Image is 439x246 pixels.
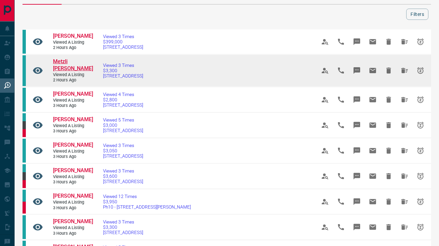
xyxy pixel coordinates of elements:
span: View Profile [317,194,333,210]
span: Hide [381,143,397,159]
a: [PERSON_NAME] [53,167,93,174]
span: Email [365,168,381,184]
a: Viewed 12 Times$3,950Ph10 - [STREET_ADDRESS][PERSON_NAME] [103,194,191,210]
a: [PERSON_NAME] [53,91,93,98]
span: 3 hours ago [53,103,93,109]
span: View Profile [317,34,333,50]
span: Viewed 5 Times [103,117,143,123]
span: Call [333,117,349,133]
span: View Profile [317,143,333,159]
a: [PERSON_NAME] [53,33,93,40]
span: Snooze [412,219,428,235]
span: Hide All from Kris Nichol [397,92,412,108]
a: Viewed 3 Times$399,000[STREET_ADDRESS] [103,34,143,50]
span: 3 hours ago [53,179,93,185]
span: $3,300 [103,224,143,230]
div: condos.ca [23,30,26,54]
span: 2 hours ago [53,77,93,83]
span: Viewed a Listing [53,123,93,129]
span: Viewed 12 Times [103,194,191,199]
span: Hide All from Damian Lindsay [397,219,412,235]
span: Email [365,219,381,235]
div: condos.ca [23,113,26,121]
span: View Profile [317,63,333,78]
span: [STREET_ADDRESS] [103,179,143,184]
span: [PERSON_NAME] [53,142,93,148]
span: Message [349,194,365,210]
span: $3,050 [103,148,143,153]
span: Viewed a Listing [53,200,93,205]
span: Viewed 3 Times [103,143,143,148]
span: [STREET_ADDRESS] [103,128,143,133]
div: property.ca [23,202,26,214]
span: Snooze [412,34,428,50]
span: Message [349,117,365,133]
span: [STREET_ADDRESS] [103,230,143,235]
div: mrloft.ca [23,172,26,180]
a: Viewed 3 Times$3,050[STREET_ADDRESS] [103,143,143,159]
span: Snooze [412,117,428,133]
span: Call [333,34,349,50]
span: Hide [381,92,397,108]
span: Message [349,34,365,50]
div: property.ca [23,129,26,137]
span: Snooze [412,194,428,210]
a: [PERSON_NAME] [53,193,93,200]
span: [PERSON_NAME] [53,193,93,199]
span: Viewed 3 Times [103,34,143,39]
span: [STREET_ADDRESS] [103,44,143,50]
span: Hide All from Andy Pham [397,194,412,210]
span: Email [365,143,381,159]
span: Hide [381,168,397,184]
span: View Profile [317,219,333,235]
span: 3 hours ago [53,231,93,236]
span: Message [349,63,365,78]
span: Hide [381,219,397,235]
span: View Profile [317,92,333,108]
span: Viewed a Listing [53,72,93,78]
span: 3 hours ago [53,128,93,134]
span: Call [333,92,349,108]
div: condos.ca [23,215,26,239]
span: Hide [381,34,397,50]
span: [STREET_ADDRESS] [103,73,143,78]
span: [STREET_ADDRESS] [103,102,143,108]
span: Viewed 4 Times [103,92,143,97]
span: Snooze [412,143,428,159]
span: $3,300 [103,68,143,73]
a: Viewed 4 Times$2,800[STREET_ADDRESS] [103,92,143,108]
div: property.ca [23,180,26,188]
span: 2 hours ago [53,45,93,51]
span: $3,950 [103,199,191,204]
span: Snooze [412,92,428,108]
span: [STREET_ADDRESS] [103,153,143,159]
span: Call [333,63,349,78]
a: [PERSON_NAME] [53,142,93,149]
div: condos.ca [23,88,26,112]
span: Hide [381,63,397,78]
span: Snooze [412,168,428,184]
span: $3,600 [103,173,143,179]
a: Viewed 3 Times$3,300[STREET_ADDRESS] [103,219,143,235]
span: Message [349,168,365,184]
span: Hide All from Frederick Manuyag [397,34,412,50]
span: Viewed 3 Times [103,63,143,68]
a: [PERSON_NAME] [53,116,93,123]
span: Call [333,194,349,210]
div: condos.ca [23,139,26,163]
span: 3 hours ago [53,154,93,160]
span: Email [365,117,381,133]
span: Hide All from Tom Papanastasiou [397,117,412,133]
span: Call [333,168,349,184]
span: Ph10 - [STREET_ADDRESS][PERSON_NAME] [103,204,191,210]
span: $399,000 [103,39,143,44]
span: Email [365,34,381,50]
span: Snooze [412,63,428,78]
button: Filters [406,9,428,20]
span: Hide [381,194,397,210]
span: Message [349,92,365,108]
span: Viewed a Listing [53,40,93,45]
span: [PERSON_NAME] [53,33,93,39]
